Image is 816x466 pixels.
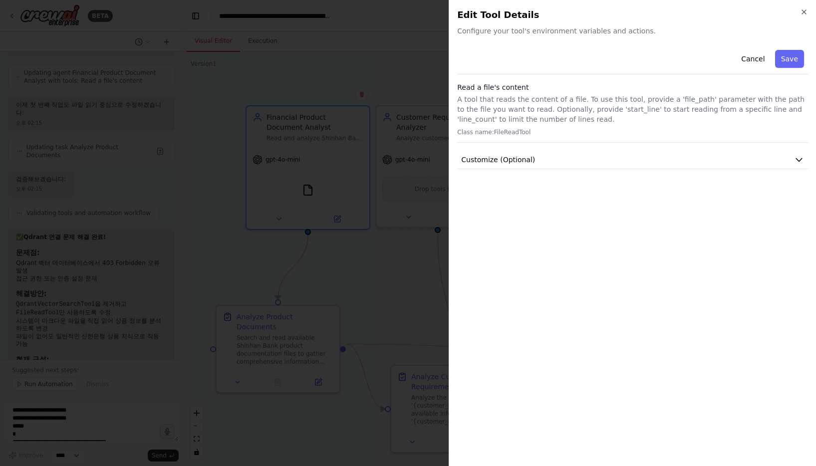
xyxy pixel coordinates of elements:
[457,82,808,92] h3: Read a file's content
[735,50,771,68] button: Cancel
[457,94,808,124] p: A tool that reads the content of a file. To use this tool, provide a 'file_path' parameter with t...
[457,8,808,22] h2: Edit Tool Details
[457,128,808,136] p: Class name: FileReadTool
[457,26,808,36] span: Configure your tool's environment variables and actions.
[457,151,808,169] button: Customize (Optional)
[775,50,804,68] button: Save
[461,155,535,165] span: Customize (Optional)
